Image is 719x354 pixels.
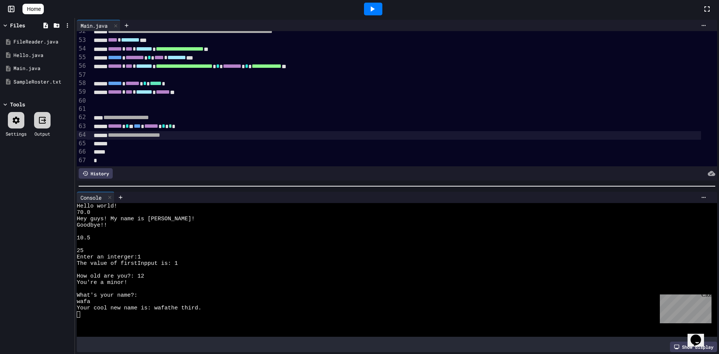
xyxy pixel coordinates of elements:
div: 60 [77,97,87,105]
div: 56 [77,62,87,70]
div: Main.java [77,20,121,31]
span: Home [27,5,41,13]
span: You're a minor! [77,279,127,286]
span: 25 [77,248,84,254]
div: 55 [77,53,87,62]
div: 53 [77,36,87,45]
div: 66 [77,148,87,156]
div: Main.java [13,65,72,72]
span: What's your name?: [77,292,137,299]
span: 10.5 [77,235,90,241]
span: 70.0 [77,209,90,216]
div: 57 [77,71,87,79]
div: 63 [77,122,87,131]
div: Show display [670,342,717,352]
div: 59 [77,88,87,96]
div: SampleRoster.txt [13,78,72,86]
span: Your cool new name is: wafathe third. [77,305,201,311]
div: Output [34,130,50,137]
div: 65 [77,139,87,148]
div: Console [77,194,105,202]
div: FileReader.java [13,38,72,46]
div: 58 [77,79,87,88]
a: Home [22,4,44,14]
div: Settings [6,130,27,137]
div: 67 [77,156,87,164]
iframe: chat widget [657,291,712,323]
div: 52 [77,27,87,36]
div: 54 [77,45,87,53]
div: Tools [10,100,25,108]
span: Enter an interger:1 [77,254,141,260]
div: Console [77,192,115,203]
span: wafa [77,299,90,305]
div: 62 [77,113,87,122]
div: Files [10,21,25,29]
div: 61 [77,105,87,113]
span: How old are you?: 12 [77,273,144,279]
div: 64 [77,131,87,139]
span: Goodbye!! [77,222,107,229]
iframe: chat widget [688,324,712,347]
span: The value of firstInpput is: 1 [77,260,178,267]
span: Hello world! [77,203,117,209]
div: Chat with us now!Close [3,3,52,48]
div: History [79,168,113,179]
div: Main.java [77,22,111,30]
span: Hey guys! My name is [PERSON_NAME]! [77,216,195,222]
div: Hello.java [13,52,72,59]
